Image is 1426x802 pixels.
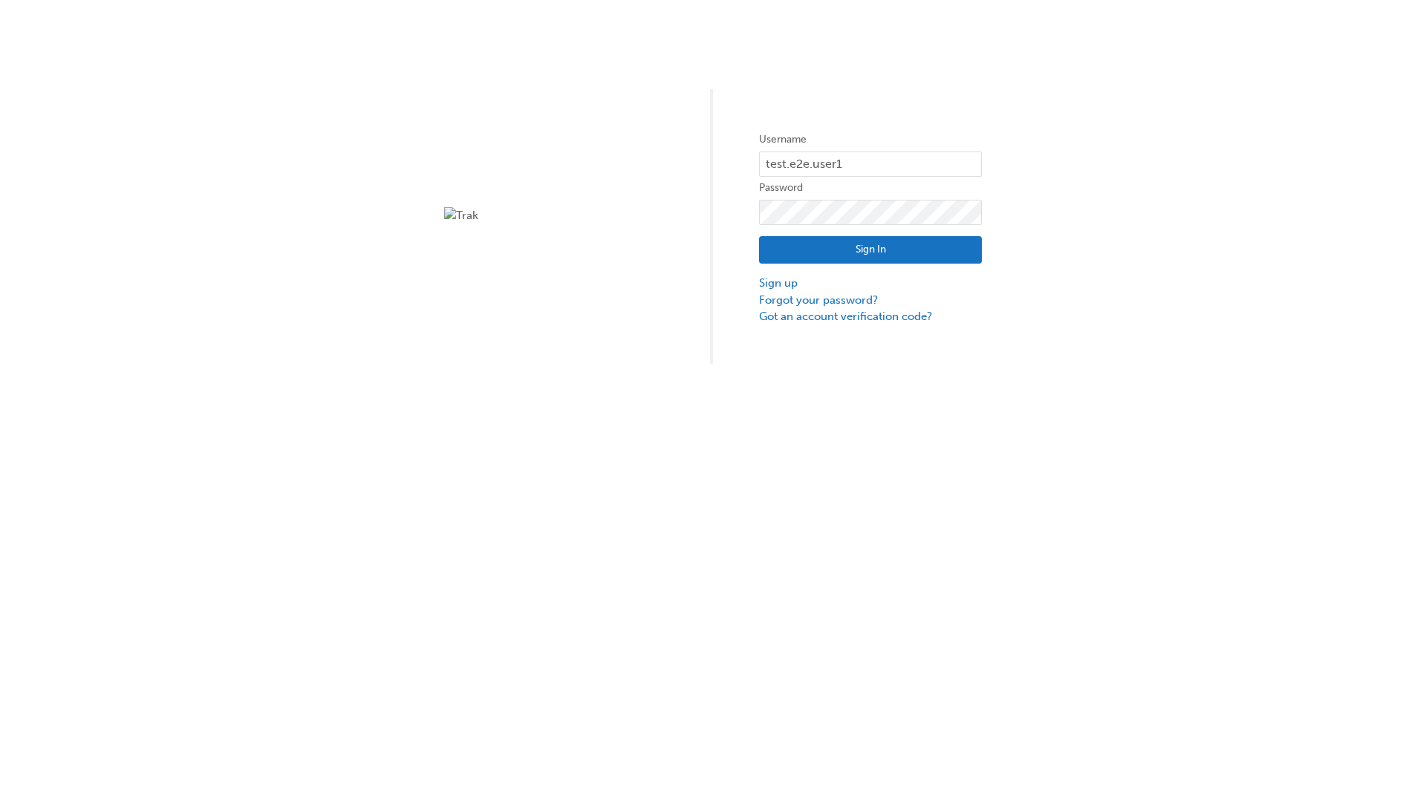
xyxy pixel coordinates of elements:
[759,275,982,292] a: Sign up
[759,236,982,264] button: Sign In
[759,292,982,309] a: Forgot your password?
[759,151,982,177] input: Username
[759,179,982,197] label: Password
[444,207,667,224] img: Trak
[759,308,982,325] a: Got an account verification code?
[759,131,982,149] label: Username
